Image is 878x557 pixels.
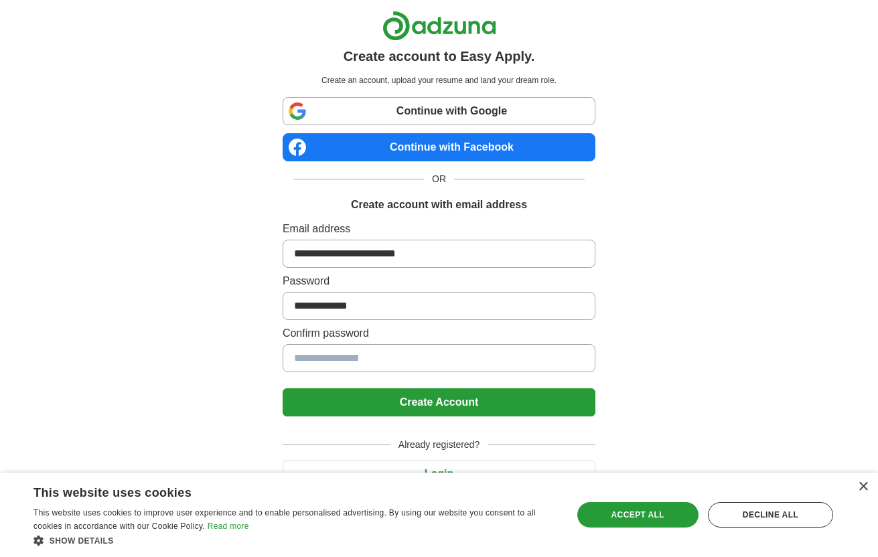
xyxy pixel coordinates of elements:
[283,221,595,237] label: Email address
[283,388,595,416] button: Create Account
[351,197,527,213] h1: Create account with email address
[208,522,249,531] a: Read more, opens a new window
[858,482,868,492] div: Close
[283,97,595,125] a: Continue with Google
[33,481,523,501] div: This website uses cookies
[382,11,496,41] img: Adzuna logo
[424,172,454,186] span: OR
[285,74,593,86] p: Create an account, upload your resume and land your dream role.
[390,438,488,452] span: Already registered?
[50,536,114,546] span: Show details
[283,468,595,479] a: Login
[708,502,833,528] div: Decline all
[283,133,595,161] a: Continue with Facebook
[577,502,699,528] div: Accept all
[33,534,557,547] div: Show details
[344,46,535,66] h1: Create account to Easy Apply.
[283,460,595,488] button: Login
[33,508,536,531] span: This website uses cookies to improve user experience and to enable personalised advertising. By u...
[283,273,595,289] label: Password
[283,325,595,341] label: Confirm password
